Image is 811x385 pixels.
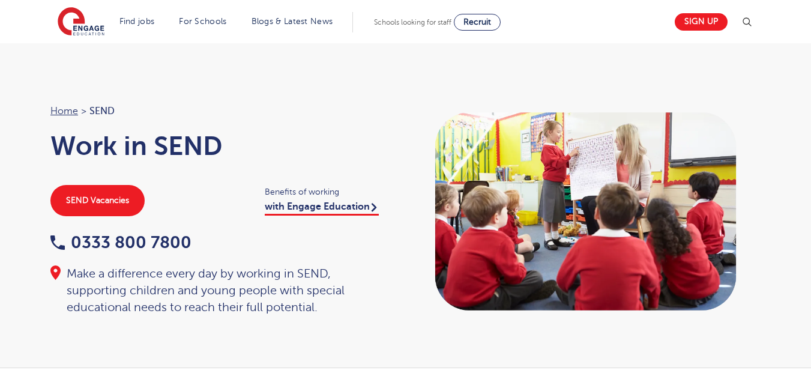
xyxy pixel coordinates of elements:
a: Blogs & Latest News [252,17,333,26]
nav: breadcrumb [50,103,394,119]
a: with Engage Education [265,201,379,216]
div: Make a difference every day by working in SEND, supporting children and young people with special... [50,265,394,316]
img: Engage Education [58,7,104,37]
a: For Schools [179,17,226,26]
a: SEND Vacancies [50,185,145,216]
h1: Work in SEND [50,131,394,161]
span: Benefits of working [265,185,394,199]
span: > [81,106,86,117]
a: Sign up [675,13,728,31]
a: Find jobs [119,17,155,26]
a: Home [50,106,78,117]
span: SEND [89,103,115,119]
span: Recruit [463,17,491,26]
a: 0333 800 7800 [50,233,191,252]
a: Recruit [454,14,501,31]
span: Schools looking for staff [374,18,451,26]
